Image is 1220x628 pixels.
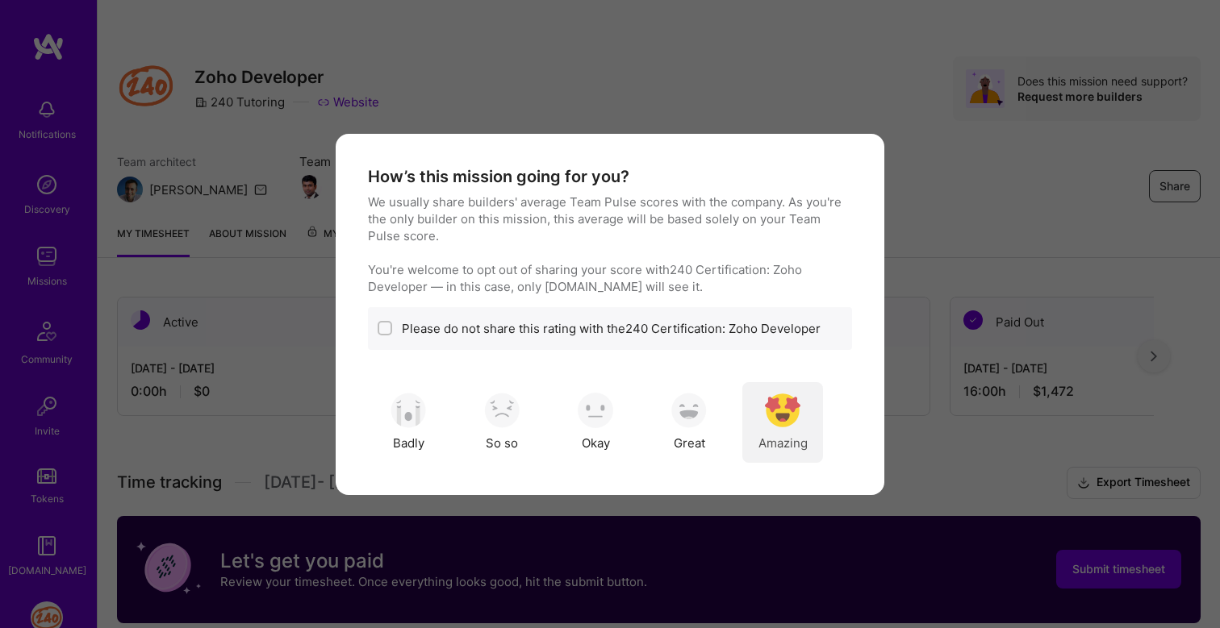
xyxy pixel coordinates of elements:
img: soso [671,393,707,428]
span: Amazing [758,435,808,451]
span: Great [674,435,705,451]
h4: How’s this mission going for you? [368,166,629,187]
img: soso [578,393,613,428]
span: Okay [582,435,610,451]
span: Badly [393,435,424,451]
label: Please do not share this rating with the 240 Certification: Zoho Developer [402,320,821,337]
p: We usually share builders' average Team Pulse scores with the company. As you're the only builder... [368,193,852,295]
img: soso [765,393,800,428]
div: modal [336,134,884,495]
img: soso [484,393,520,428]
span: So so [486,435,518,451]
img: soso [391,393,426,428]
